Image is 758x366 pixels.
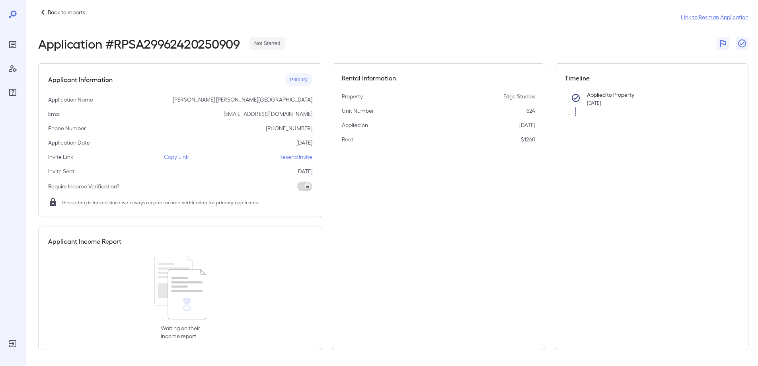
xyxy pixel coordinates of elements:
div: Reports [6,38,19,51]
a: Link to Resman Application [681,13,748,21]
p: Resend Invite [279,153,312,161]
p: [PHONE_NUMBER] [266,124,312,132]
span: [DATE] [587,100,601,106]
p: Applied on [342,121,368,129]
p: Property [342,92,363,100]
p: Waiting on their income report [161,324,200,340]
p: $1260 [521,135,535,143]
p: Application Name [48,96,93,104]
span: Primary [285,76,312,84]
span: This setting is locked since we always require income verification for primary applicants. [61,198,259,206]
h5: Rental Information [342,73,535,83]
p: Invite Link [48,153,73,161]
div: Manage Users [6,62,19,75]
div: Log Out [6,337,19,350]
p: Require Income Verification? [48,182,119,190]
p: Unit Number [342,107,374,115]
p: Rent [342,135,353,143]
h2: Application # RPSA29962420250909 [38,36,240,51]
p: Email [48,110,62,118]
p: Back to reports [48,8,85,16]
button: Close Report [736,37,748,50]
p: [PERSON_NAME] [PERSON_NAME][GEOGRAPHIC_DATA] [173,96,312,104]
p: Invite Sent [48,167,74,175]
p: [DATE] [519,121,535,129]
button: Flag Report [717,37,729,50]
p: Applied to Property [587,91,726,99]
p: [DATE] [296,139,312,147]
span: Not Started [249,40,285,47]
h5: Applicant Income Report [48,237,121,246]
div: FAQ [6,86,19,99]
p: [EMAIL_ADDRESS][DOMAIN_NAME] [224,110,312,118]
p: Phone Number [48,124,86,132]
h5: Applicant Information [48,75,113,84]
p: 624 [526,107,535,115]
p: [DATE] [296,167,312,175]
p: Copy Link [164,153,189,161]
p: Application Date [48,139,90,147]
h5: Timeline [565,73,739,83]
p: Edge Studios [503,92,535,100]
